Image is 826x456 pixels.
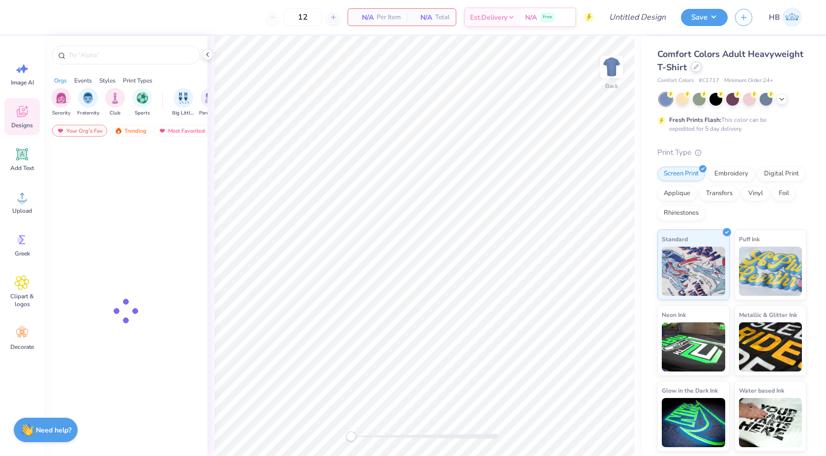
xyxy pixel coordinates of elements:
[662,322,725,371] img: Neon Ink
[602,57,621,77] img: Back
[77,88,99,117] div: filter for Fraternity
[699,77,719,85] span: # C1717
[435,12,450,23] span: Total
[765,7,806,27] a: HB
[10,343,34,351] span: Decorate
[525,12,537,23] span: N/A
[669,115,790,133] div: This color can be expedited for 5 day delivery.
[99,76,116,85] div: Styles
[10,164,34,172] span: Add Text
[657,147,806,158] div: Print Type
[11,79,34,86] span: Image AI
[110,125,151,137] div: Trending
[377,12,401,23] span: Per Item
[700,186,739,201] div: Transfers
[172,88,195,117] button: filter button
[739,398,802,447] img: Water based Ink
[110,92,120,104] img: Club Image
[132,88,152,117] button: filter button
[77,88,99,117] button: filter button
[769,12,780,23] span: HB
[605,82,618,90] div: Back
[601,7,674,27] input: Untitled Design
[739,247,802,296] img: Puff Ink
[199,110,222,117] span: Parent's Weekend
[739,234,760,244] span: Puff Ink
[56,92,67,104] img: Sorority Image
[657,206,705,221] div: Rhinestones
[657,167,705,181] div: Screen Print
[154,125,209,137] div: Most Favorited
[662,247,725,296] img: Standard
[135,110,150,117] span: Sports
[413,12,432,23] span: N/A
[132,88,152,117] div: filter for Sports
[284,8,322,26] input: – –
[346,431,356,441] div: Accessibility label
[110,110,120,117] span: Club
[354,12,374,23] span: N/A
[739,310,797,320] span: Metallic & Glitter Ink
[36,426,71,435] strong: Need help?
[772,186,796,201] div: Foil
[199,88,222,117] button: filter button
[57,127,64,134] img: most_fav.gif
[105,88,125,117] div: filter for Club
[662,234,688,244] span: Standard
[137,92,148,104] img: Sports Image
[470,12,507,23] span: Est. Delivery
[739,322,802,371] img: Metallic & Glitter Ink
[105,88,125,117] button: filter button
[178,92,189,104] img: Big Little Reveal Image
[205,92,216,104] img: Parent's Weekend Image
[662,310,686,320] span: Neon Ink
[54,76,67,85] div: Orgs
[662,398,725,447] img: Glow in the Dark Ink
[123,76,152,85] div: Print Types
[782,7,802,27] img: Hawdyan Baban
[158,127,166,134] img: most_fav.gif
[172,88,195,117] div: filter for Big Little Reveal
[657,77,694,85] span: Comfort Colors
[115,127,122,134] img: trending.gif
[12,207,32,215] span: Upload
[681,9,728,26] button: Save
[662,385,718,396] span: Glow in the Dark Ink
[708,167,755,181] div: Embroidery
[6,292,38,308] span: Clipart & logos
[11,121,33,129] span: Designs
[74,76,92,85] div: Events
[83,92,93,104] img: Fraternity Image
[51,88,71,117] button: filter button
[52,125,107,137] div: Your Org's Fav
[657,186,697,201] div: Applique
[724,77,773,85] span: Minimum Order: 24 +
[742,186,769,201] div: Vinyl
[669,116,721,124] strong: Fresh Prints Flash:
[543,14,552,21] span: Free
[758,167,805,181] div: Digital Print
[15,250,30,257] span: Greek
[52,110,70,117] span: Sorority
[51,88,71,117] div: filter for Sorority
[77,110,99,117] span: Fraternity
[657,48,803,73] span: Comfort Colors Adult Heavyweight T-Shirt
[68,50,194,60] input: Try "Alpha"
[739,385,784,396] span: Water based Ink
[199,88,222,117] div: filter for Parent's Weekend
[172,110,195,117] span: Big Little Reveal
